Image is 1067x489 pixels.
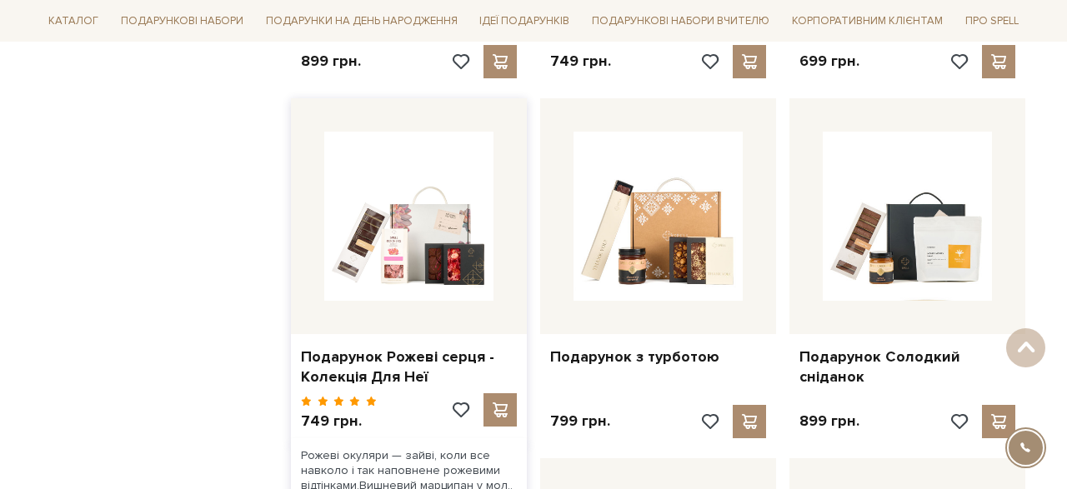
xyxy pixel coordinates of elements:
[799,52,859,71] p: 699 грн.
[301,347,517,387] a: Подарунок Рожеві серця - Колекція Для Неї
[799,412,859,431] p: 899 грн.
[259,8,464,34] a: Подарунки на День народження
[473,8,576,34] a: Ідеї подарунків
[785,8,949,34] a: Корпоративним клієнтам
[585,7,776,35] a: Подарункові набори Вчителю
[301,52,361,71] p: 899 грн.
[301,412,377,431] p: 749 грн.
[550,347,766,367] a: Подарунок з турботою
[959,8,1025,34] a: Про Spell
[799,347,1015,387] a: Подарунок Солодкий сніданок
[42,8,105,34] a: Каталог
[550,412,610,431] p: 799 грн.
[550,52,611,71] p: 749 грн.
[114,8,250,34] a: Подарункові набори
